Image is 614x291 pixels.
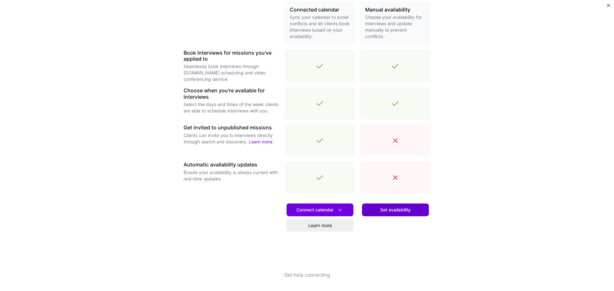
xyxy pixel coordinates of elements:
[287,203,353,216] button: Connect calendar
[607,4,610,11] button: Close
[184,101,279,114] p: Select the days and times of the week clients are able to schedule interviews with you
[290,7,350,13] h3: Connected calendar
[380,207,411,213] span: Set availability
[184,132,279,145] p: Clients can invite you to interviews directly through search and discovery.
[287,219,353,232] a: Learn more
[365,7,425,13] h3: Manual availability
[337,207,343,213] i: icon DownArrowWhite
[249,139,272,144] a: Learn more
[290,14,350,40] p: Sync your calendar to avoid conflicts and let clients book interviews based on your availability.
[184,63,279,82] p: Seamlessly book interviews through [DOMAIN_NAME] scheduling and video conferencing service
[184,50,279,62] h3: Book interviews for missions you've applied to
[362,203,429,216] button: Set availability
[184,88,279,100] h3: Choose when you're available for interviews
[284,272,330,291] button: Get help connecting
[296,207,343,213] span: Connect calendar
[184,125,279,131] h3: Get invited to unpublished missions
[184,162,279,168] h3: Automatic availability updates
[184,169,279,182] p: Ensure your availability is always current with real-time updates
[365,14,425,40] p: Choose your availability for interviews and update manually to prevent conflicts.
